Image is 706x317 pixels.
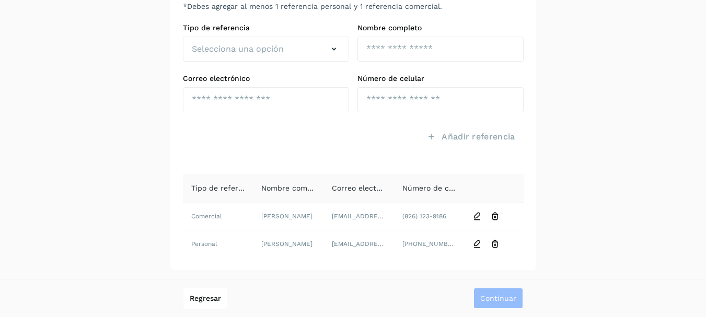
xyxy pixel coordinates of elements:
span: Número de celular [402,184,469,192]
span: Añadir referencia [442,131,515,143]
span: Correo electrónico [332,184,399,192]
button: Regresar [183,288,227,309]
td: [PERSON_NAME] [253,203,323,230]
td: [EMAIL_ADDRESS][DOMAIN_NAME] [323,203,394,230]
button: Añadir referencia [419,125,523,149]
button: Continuar [473,288,523,309]
span: Comercial [191,213,222,220]
td: [PHONE_NUMBER][DATE] [394,230,465,257]
label: Número de celular [357,74,524,83]
span: Continuar [480,295,516,302]
label: Nombre completo [357,24,524,32]
label: Correo electrónico [183,74,349,83]
td: (826) 123-9186 [394,203,465,230]
td: [EMAIL_ADDRESS][DOMAIN_NAME] [323,230,394,257]
span: Regresar [190,295,221,302]
label: Tipo de referencia [183,24,349,32]
span: Personal [191,240,217,248]
span: Nombre completo [261,184,326,192]
td: [PERSON_NAME] [253,230,323,257]
span: Tipo de referencia [191,184,258,192]
p: *Debes agregar al menos 1 referencia personal y 1 referencia comercial. [183,2,524,11]
span: Selecciona una opción [192,43,284,55]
